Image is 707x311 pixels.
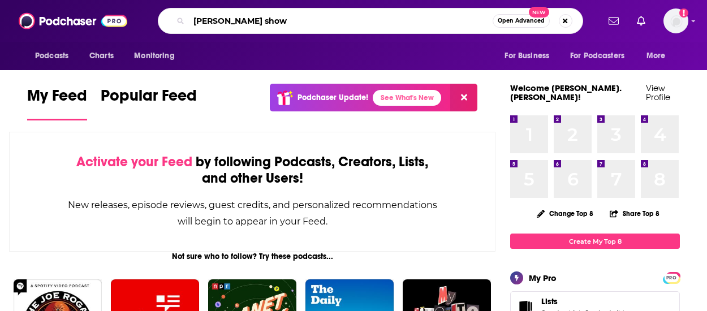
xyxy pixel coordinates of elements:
span: PRO [665,274,678,282]
button: Show profile menu [663,8,688,33]
button: open menu [126,45,189,67]
div: by following Podcasts, Creators, Lists, and other Users! [66,154,438,187]
span: My Feed [27,86,87,112]
span: New [529,7,549,18]
p: Podchaser Update! [298,93,368,102]
span: Popular Feed [101,86,197,112]
div: My Pro [529,273,557,283]
a: Popular Feed [101,86,197,120]
span: For Business [505,48,549,64]
a: Create My Top 8 [510,234,680,249]
a: Show notifications dropdown [632,11,650,31]
button: open menu [639,45,680,67]
span: Open Advanced [498,18,545,24]
span: Podcasts [35,48,68,64]
div: New releases, episode reviews, guest credits, and personalized recommendations will begin to appe... [66,197,438,230]
a: My Feed [27,86,87,120]
button: Share Top 8 [609,202,660,224]
button: Change Top 8 [530,206,600,221]
span: More [646,48,666,64]
img: Podchaser - Follow, Share and Rate Podcasts [19,10,127,32]
span: Monitoring [134,48,174,64]
a: Show notifications dropdown [604,11,623,31]
a: Lists [541,296,628,306]
a: Charts [82,45,120,67]
input: Search podcasts, credits, & more... [189,12,493,30]
span: Logged in as hannah.bishop [663,8,688,33]
button: open menu [27,45,83,67]
span: For Podcasters [570,48,624,64]
div: Search podcasts, credits, & more... [158,8,583,34]
button: open menu [563,45,641,67]
a: PRO [665,273,678,282]
button: Open AdvancedNew [493,14,550,28]
img: User Profile [663,8,688,33]
span: Activate your Feed [76,153,192,170]
button: open menu [497,45,563,67]
a: View Profile [646,83,670,102]
span: Lists [541,296,558,306]
a: Welcome [PERSON_NAME].[PERSON_NAME]! [510,83,622,102]
span: Charts [89,48,114,64]
a: See What's New [373,90,441,106]
div: Not sure who to follow? Try these podcasts... [9,252,495,261]
svg: Add a profile image [679,8,688,18]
